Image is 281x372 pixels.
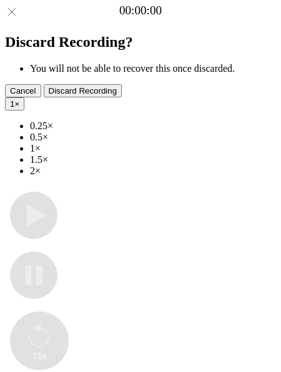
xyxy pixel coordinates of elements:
[30,120,276,132] li: 0.25×
[44,84,122,97] button: Discard Recording
[30,165,276,177] li: 2×
[30,143,276,154] li: 1×
[10,99,14,109] span: 1
[5,34,276,51] h2: Discard Recording?
[30,154,276,165] li: 1.5×
[30,63,276,74] li: You will not be able to recover this once discarded.
[119,4,162,17] a: 00:00:00
[5,84,41,97] button: Cancel
[5,97,24,110] button: 1×
[30,132,276,143] li: 0.5×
